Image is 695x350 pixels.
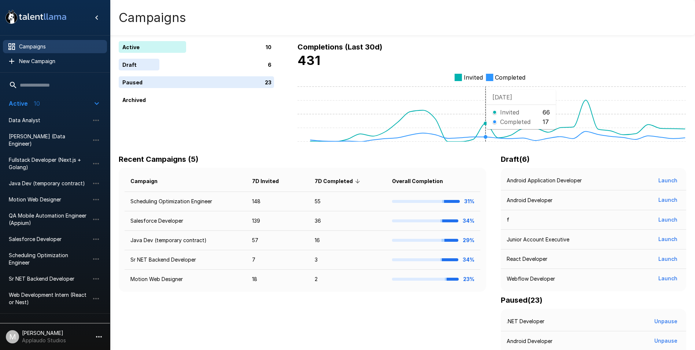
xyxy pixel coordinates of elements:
[309,250,386,270] td: 3
[507,216,509,223] p: f
[507,197,552,204] p: Android Developer
[125,231,246,250] td: Java Dev (temporary contract)
[655,174,680,187] button: Launch
[309,211,386,231] td: 36
[655,213,680,227] button: Launch
[507,318,544,325] p: .NET Developer
[655,193,680,207] button: Launch
[464,198,474,204] b: 31%
[252,177,288,186] span: 7D Invited
[655,272,680,285] button: Launch
[309,231,386,250] td: 16
[507,338,552,345] p: Android Developer
[246,250,309,270] td: 7
[268,61,271,69] p: 6
[119,10,186,25] h4: Campaigns
[309,192,386,211] td: 55
[246,192,309,211] td: 148
[651,315,680,328] button: Unpause
[507,236,569,243] p: Junior Account Executive
[507,177,582,184] p: Android Application Developer
[246,231,309,250] td: 57
[130,177,167,186] span: Campaign
[246,211,309,231] td: 139
[463,276,474,282] b: 23%
[507,255,547,263] p: React Developer
[297,53,320,68] b: 431
[297,43,382,51] b: Completions (Last 30d)
[507,275,555,282] p: Webflow Developer
[266,43,271,51] p: 10
[655,233,680,246] button: Launch
[501,296,543,305] b: Paused ( 23 )
[315,177,362,186] span: 7D Completed
[651,334,680,348] button: Unpause
[125,270,246,289] td: Motion Web Designer
[309,270,386,289] td: 2
[125,250,246,270] td: Sr NET Backend Developer
[392,177,452,186] span: Overall Completion
[463,218,474,224] b: 34%
[463,256,474,263] b: 34%
[125,192,246,211] td: Scheduling Optimization Engineer
[246,270,309,289] td: 18
[655,252,680,266] button: Launch
[463,237,474,243] b: 29%
[119,155,199,164] b: Recent Campaigns (5)
[125,211,246,231] td: Salesforce Developer
[501,155,530,164] b: Draft ( 6 )
[265,79,271,86] p: 23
